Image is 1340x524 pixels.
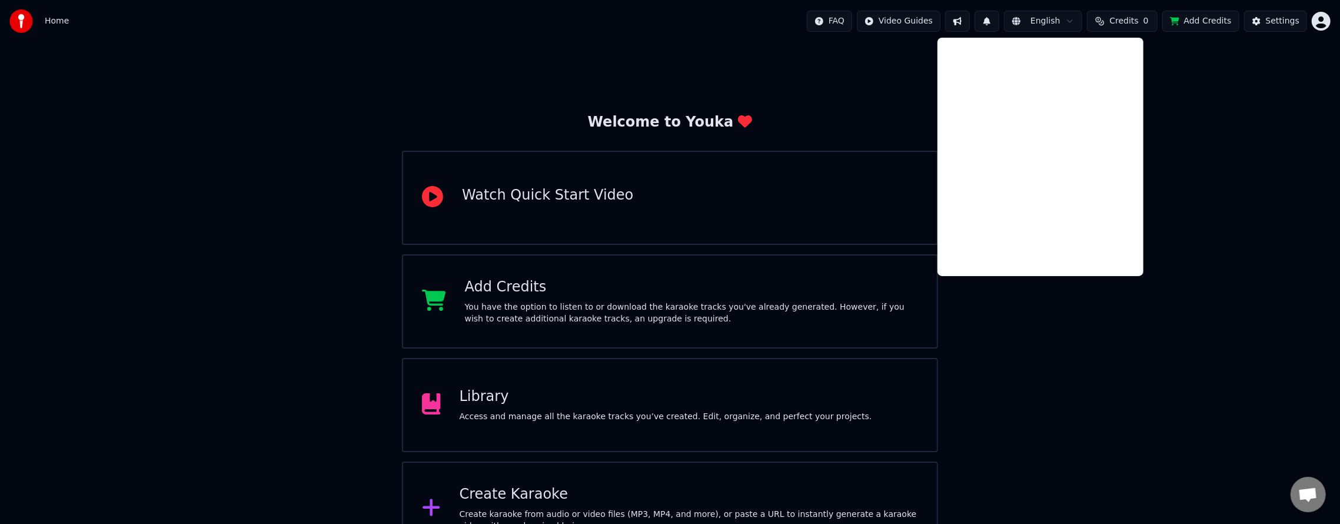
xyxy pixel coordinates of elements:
div: Library [460,387,872,406]
div: You have the option to listen to or download the karaoke tracks you've already generated. However... [465,301,918,325]
div: Create Karaoke [460,485,918,504]
button: Video Guides [857,11,940,32]
img: youka [9,9,33,33]
div: Welcome to Youka [588,113,753,132]
div: Open chat [1291,477,1326,512]
nav: breadcrumb [45,15,69,27]
button: FAQ [807,11,852,32]
span: Credits [1109,15,1138,27]
div: Access and manage all the karaoke tracks you’ve created. Edit, organize, and perfect your projects. [460,411,872,423]
div: Watch Quick Start Video [462,186,633,205]
span: 0 [1143,15,1149,27]
button: Add Credits [1162,11,1239,32]
div: Settings [1266,15,1299,27]
div: Add Credits [465,278,918,297]
button: Settings [1244,11,1307,32]
span: Home [45,15,69,27]
button: Credits0 [1087,11,1158,32]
